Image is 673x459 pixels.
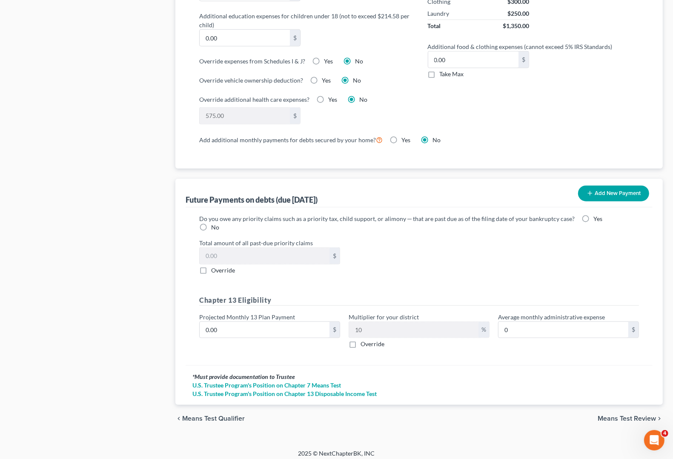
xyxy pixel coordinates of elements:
[199,214,575,223] label: Do you owe any priority claims such as a priority tax, child support, or alimony ─ that are past ...
[200,30,290,46] input: 0.00
[200,248,329,264] input: 0.00
[349,322,478,338] input: 0.00
[199,57,305,66] label: Override expenses from Schedules I & J?
[192,373,646,381] div: Must provide documentation to Trustee
[498,313,605,321] label: Average monthly administrative expense
[175,415,245,422] button: chevron_left Means Test Qualifier
[598,415,663,422] button: Means Test Review chevron_right
[355,57,363,65] span: No
[593,215,602,222] span: Yes
[329,248,340,264] div: $
[199,76,303,85] label: Override vehicle ownership deduction?
[195,238,643,247] label: Total amount of all past-due priority claims
[478,322,489,338] div: %
[322,77,331,84] span: Yes
[329,322,340,338] div: $
[192,390,646,398] a: U.S. Trustee Program's Position on Chapter 13 Disposable Income Test
[211,224,219,231] span: No
[428,52,518,68] input: 0.00
[200,108,290,124] input: 0.00
[290,108,300,124] div: $
[424,42,643,51] label: Additional food & clothing expenses (cannot exceed 5% IRS Standards)
[195,11,415,29] label: Additional education expenses for children under 18 (not to exceed $214.58 per child)
[349,313,419,321] label: Multiplier for your district
[578,186,649,201] button: Add New Payment
[503,22,529,30] div: $1,350.00
[598,415,656,422] span: Means Test Review
[211,267,235,274] span: Override
[656,415,663,422] i: chevron_right
[290,30,300,46] div: $
[428,22,441,30] div: Total
[199,135,383,145] label: Add additional monthly payments for debts secured by your home?
[628,322,639,338] div: $
[199,313,295,321] label: Projected Monthly 13 Plan Payment
[662,430,668,437] span: 4
[192,381,646,390] a: U.S. Trustee Program's Position on Chapter 7 Means Test
[432,136,441,143] span: No
[518,52,529,68] div: $
[401,136,410,143] span: Yes
[328,96,337,103] span: Yes
[353,77,361,84] span: No
[644,430,664,450] iframe: Intercom live chat
[182,415,245,422] span: Means Test Qualifier
[440,70,464,77] span: Take Max
[324,57,333,65] span: Yes
[199,295,639,306] h5: Chapter 13 Eligibility
[175,415,182,422] i: chevron_left
[359,96,367,103] span: No
[361,340,384,347] span: Override
[428,9,450,18] div: Laundry
[498,322,628,338] input: 0.00
[186,195,318,205] div: Future Payments on debts (due [DATE])
[200,322,329,338] input: 0.00
[507,9,529,18] div: $250.00
[199,95,309,104] label: Override additional health care expenses?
